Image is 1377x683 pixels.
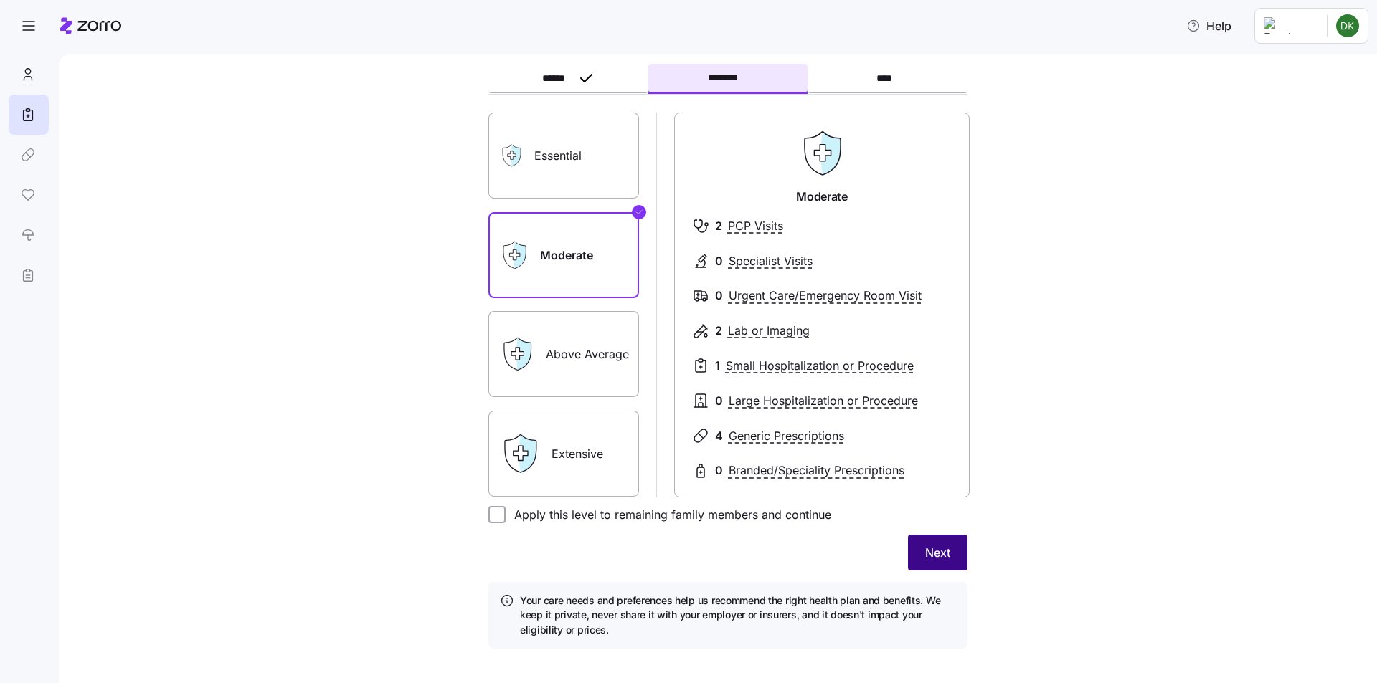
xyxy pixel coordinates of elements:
[1175,11,1243,40] button: Help
[729,287,922,305] span: Urgent Care/Emergency Room Visit
[715,252,723,270] span: 0
[715,357,720,375] span: 1
[715,287,723,305] span: 0
[715,427,723,445] span: 4
[908,535,967,570] button: Next
[1264,17,1315,34] img: Employer logo
[728,322,810,340] span: Lab or Imaging
[715,322,722,340] span: 2
[729,462,904,479] span: Branded/Speciality Prescriptions
[715,217,722,235] span: 2
[729,427,844,445] span: Generic Prescriptions
[729,252,813,270] span: Specialist Visits
[1336,14,1359,37] img: 5a5de0d9d9f007bdc1228ec5d17bd539
[506,506,831,523] label: Apply this level to remaining family members and continue
[488,311,639,397] label: Above Average
[488,113,639,199] label: Essential
[1186,17,1231,34] span: Help
[728,217,783,235] span: PCP Visits
[520,593,956,637] h4: Your care needs and preferences help us recommend the right health plan and benefits. We keep it ...
[796,188,847,206] span: Moderate
[715,462,723,479] span: 0
[488,411,639,497] label: Extensive
[925,544,950,561] span: Next
[488,212,639,298] label: Moderate
[635,204,643,221] svg: Checkmark
[729,392,918,410] span: Large Hospitalization or Procedure
[715,392,723,410] span: 0
[726,357,914,375] span: Small Hospitalization or Procedure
